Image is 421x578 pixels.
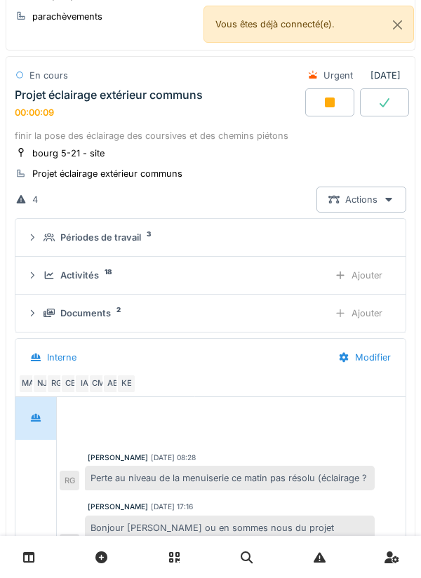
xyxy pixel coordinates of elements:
[60,231,141,244] div: Périodes de travail
[32,167,182,180] div: Projet éclairage extérieur communs
[32,374,52,394] div: NJ
[323,300,394,326] div: Ajouter
[296,62,406,88] div: [DATE]
[102,374,122,394] div: AB
[15,107,54,118] div: 00:00:09
[32,147,105,160] div: bourg 5-21 - site
[60,534,79,553] div: CM
[47,351,76,364] div: Interne
[60,307,111,320] div: Documents
[21,300,400,326] summary: Documents2Ajouter
[116,374,136,394] div: KE
[15,88,203,102] div: Projet éclairage extérieur communs
[85,516,375,553] div: Bonjour [PERSON_NAME] ou en sommes nous du projet d'éclairage extérieur coursive + potelet extéri...
[60,374,80,394] div: CB
[46,374,66,394] div: RG
[60,471,79,490] div: RG
[60,269,99,282] div: Activités
[326,344,403,370] div: Modifier
[88,374,108,394] div: CM
[15,129,406,142] div: finir la pose des éclairage des coursives et des chemins piétons
[74,374,94,394] div: IA
[32,193,38,206] div: 4
[85,466,375,490] div: Perte au niveau de la menuiserie ce matin pas résolu (éclairage ?
[382,6,413,43] button: Close
[316,187,406,213] div: Actions
[18,374,38,394] div: MA
[151,502,193,512] div: [DATE] 17:16
[88,502,148,512] div: [PERSON_NAME]
[21,224,400,250] summary: Périodes de travail3
[88,452,148,463] div: [PERSON_NAME]
[203,6,414,43] div: Vous êtes déjà connecté(e).
[21,262,400,288] summary: Activités18Ajouter
[32,10,102,23] div: parachèvements
[323,262,394,288] div: Ajouter
[323,69,353,82] div: Urgent
[151,452,196,463] div: [DATE] 08:28
[29,69,68,82] div: En cours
